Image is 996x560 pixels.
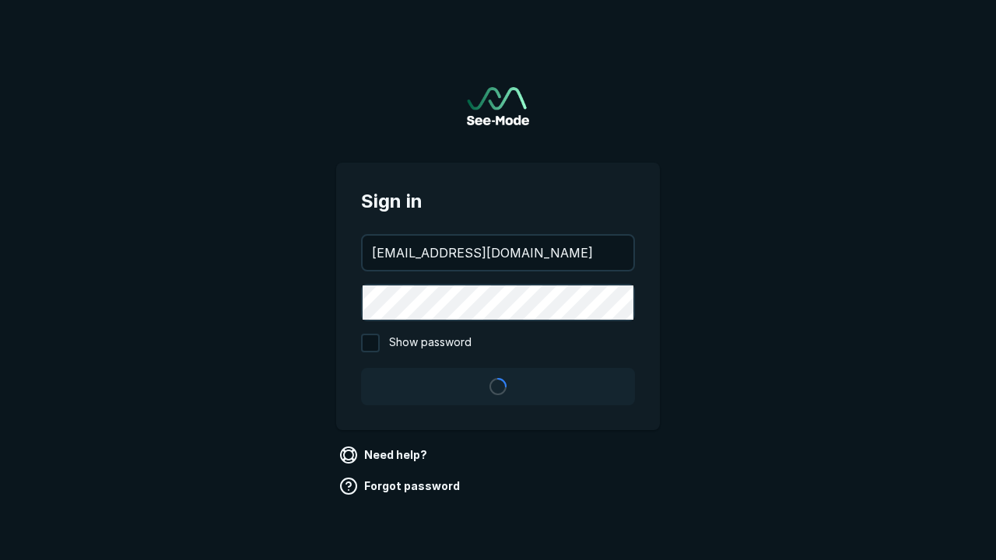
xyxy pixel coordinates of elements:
a: Go to sign in [467,87,529,125]
span: Sign in [361,187,635,215]
a: Need help? [336,443,433,467]
input: your@email.com [363,236,633,270]
a: Forgot password [336,474,466,499]
img: See-Mode Logo [467,87,529,125]
span: Show password [389,334,472,352]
